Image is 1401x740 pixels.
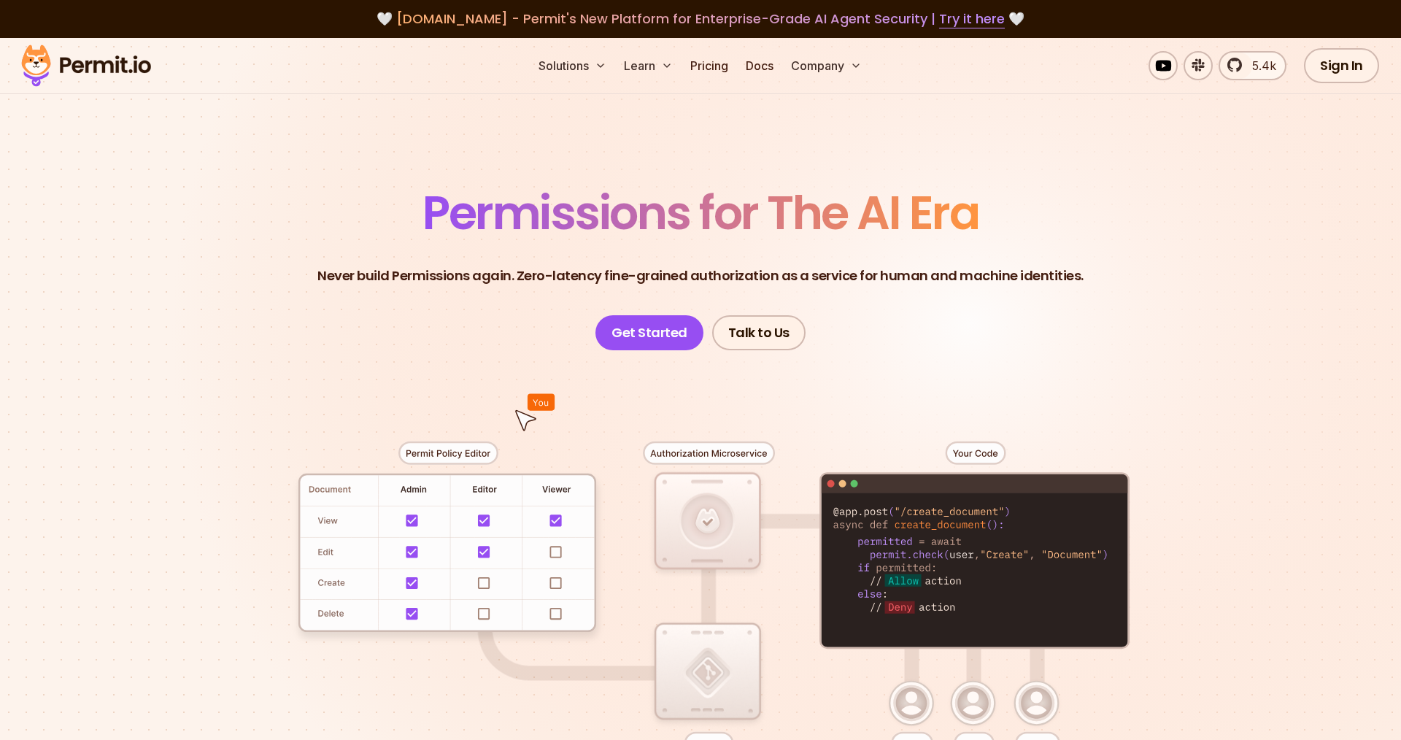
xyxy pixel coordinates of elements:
[618,51,679,80] button: Learn
[533,51,612,80] button: Solutions
[422,180,979,245] span: Permissions for The AI Era
[1219,51,1286,80] a: 5.4k
[317,266,1084,286] p: Never build Permissions again. Zero-latency fine-grained authorization as a service for human and...
[15,41,158,90] img: Permit logo
[35,9,1366,29] div: 🤍 🤍
[684,51,734,80] a: Pricing
[939,9,1005,28] a: Try it here
[396,9,1005,28] span: [DOMAIN_NAME] - Permit's New Platform for Enterprise-Grade AI Agent Security |
[785,51,868,80] button: Company
[1243,57,1276,74] span: 5.4k
[595,315,703,350] a: Get Started
[1304,48,1379,83] a: Sign In
[712,315,806,350] a: Talk to Us
[740,51,779,80] a: Docs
